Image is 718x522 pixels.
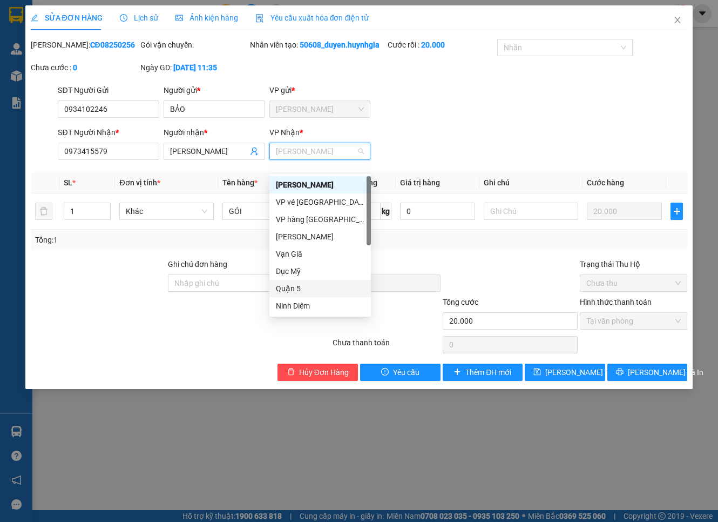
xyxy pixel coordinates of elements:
[120,14,158,22] span: Lịch sử
[586,313,681,329] span: Tại văn phòng
[269,211,371,228] div: VP hàng Nha Trang
[269,280,371,297] div: Quận 5
[607,364,688,381] button: printer[PERSON_NAME] và In
[175,14,183,22] span: picture
[255,14,369,22] span: Yêu cầu xuất hóa đơn điện tử
[276,143,364,159] span: Phạm Ngũ Lão
[23,75,139,84] span: ----------------------------------------------
[250,39,385,51] div: Nhân viên tạo:
[453,368,461,377] span: plus
[255,14,264,23] img: icon
[586,275,681,291] span: Chưa thu
[90,41,135,49] b: CĐ08250256
[58,126,159,138] div: SĐT Người Nhận
[525,364,605,381] button: save[PERSON_NAME] thay đổi
[4,4,31,31] img: logo
[533,368,541,377] span: save
[276,265,364,277] div: Dục Mỹ
[31,14,103,22] span: SỬA ĐƠN HÀNG
[64,178,72,187] span: SL
[465,366,511,378] span: Thêm ĐH mới
[250,147,259,156] span: user-add
[662,5,693,36] button: Close
[140,39,248,51] div: Gói vận chuyển:
[31,62,138,73] div: Chưa cước :
[82,62,157,72] span: ĐT: 02839204577, 02839201727, 02839204577
[400,178,440,187] span: Giá trị hàng
[393,366,419,378] span: Yêu cầu
[168,275,303,292] input: Ghi chú đơn hàng
[479,172,582,193] th: Ghi chú
[381,203,391,220] span: kg
[580,258,687,270] div: Trạng thái Thu Hộ
[164,84,265,96] div: Người gửi
[545,366,632,378] span: [PERSON_NAME] thay đổi
[35,203,52,220] button: delete
[73,63,77,72] b: 0
[4,35,66,41] span: VP Gửi: [PERSON_NAME]
[269,228,371,245] div: Diên Khánh
[276,101,364,117] span: Cam Đức
[269,176,371,193] div: Phạm Ngũ Lão
[173,63,217,72] b: [DATE] 11:35
[671,207,682,216] span: plus
[269,193,371,211] div: VP vé Nha Trang
[31,39,138,51] div: [PERSON_NAME]:
[168,260,227,269] label: Ghi chú đơn hàng
[443,298,478,306] span: Tổng cước
[628,366,703,378] span: [PERSON_NAME] và In
[299,366,349,378] span: Hủy Đơn Hàng
[140,62,248,73] div: Ngày GD:
[120,14,127,22] span: clock-circle
[58,84,159,96] div: SĐT Người Gửi
[670,203,683,220] button: plus
[119,178,160,187] span: Đơn vị tính
[269,297,371,314] div: Ninh Diêm
[484,203,578,220] input: Ghi Chú
[673,16,682,24] span: close
[269,245,371,263] div: Vạn Giã
[443,364,523,381] button: plusThêm ĐH mới
[82,35,148,41] span: VP Nhận: [PERSON_NAME]
[616,368,624,377] span: printer
[276,300,364,312] div: Ninh Diêm
[63,13,128,23] strong: [PERSON_NAME]
[276,283,364,295] div: Quận 5
[587,203,662,220] input: 0
[269,263,371,280] div: Dục Mỹ
[222,203,316,220] input: VD: Bàn, Ghế
[331,337,441,356] div: Chưa thanh toán
[587,178,624,187] span: Cước hàng
[276,179,364,191] div: [PERSON_NAME]
[35,234,278,246] div: Tổng: 1
[276,231,364,243] div: [PERSON_NAME]
[276,196,364,208] div: VP vé [GEOGRAPHIC_DATA]
[175,14,238,22] span: Ảnh kiện hàng
[421,41,445,49] b: 20.000
[277,364,358,381] button: deleteHủy Đơn Hàng
[126,203,207,219] span: Khác
[287,368,295,377] span: delete
[580,298,652,306] label: Hình thức thanh toán
[4,64,40,70] span: ĐT:0905000767
[269,128,300,137] span: VP Nhận
[222,178,258,187] span: Tên hàng
[164,126,265,138] div: Người nhận
[276,213,364,225] div: VP hàng [GEOGRAPHIC_DATA]
[276,248,364,260] div: Vạn Giã
[269,84,371,96] div: VP gửi
[300,41,380,49] b: 50608_duyen.huynhgia
[360,364,441,381] button: exclamation-circleYêu cầu
[4,43,70,60] span: ĐC: 449 Trường Chinh Cam Đức [PERSON_NAME][GEOGRAPHIC_DATA]
[388,39,495,51] div: Cước rồi :
[31,14,38,22] span: edit
[82,49,148,54] span: ĐC: 275H [PERSON_NAME]
[381,368,389,377] span: exclamation-circle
